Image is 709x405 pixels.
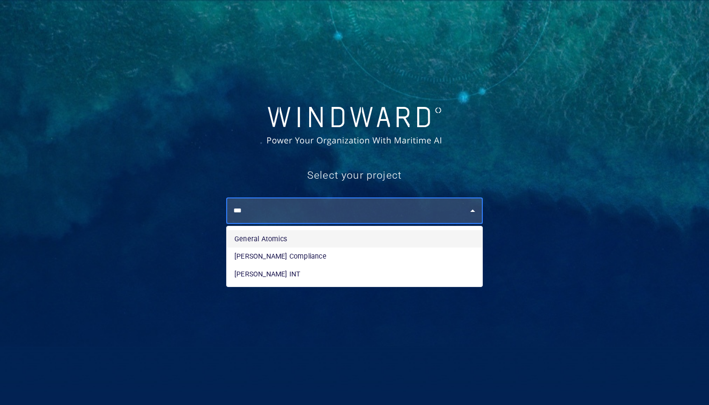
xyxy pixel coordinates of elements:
h5: Select your project [226,169,483,183]
li: General Atomics [227,230,482,248]
iframe: Chat [668,362,702,398]
li: [PERSON_NAME] Compliance [227,248,482,265]
button: Close [466,204,479,218]
li: [PERSON_NAME] INT [227,265,482,283]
